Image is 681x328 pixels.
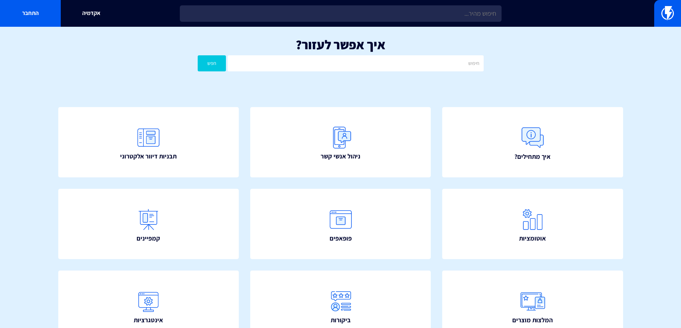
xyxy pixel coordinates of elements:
a: איך מתחילים? [442,107,623,178]
a: תבניות דיוור אלקטרוני [58,107,239,178]
span: ביקורות [331,316,351,325]
button: חפש [198,55,226,71]
span: אינטגרציות [134,316,163,325]
input: חיפוש [228,55,483,71]
a: ניהול אנשי קשר [250,107,431,178]
a: פופאפים [250,189,431,259]
input: חיפוש מהיר... [180,5,502,22]
a: קמפיינים [58,189,239,259]
span: אוטומציות [519,234,546,243]
span: תבניות דיוור אלקטרוני [120,152,177,161]
span: פופאפים [330,234,352,243]
a: אוטומציות [442,189,623,259]
span: איך מתחילים? [514,152,551,161]
h1: איך אפשר לעזור? [11,37,670,52]
span: ניהול אנשי קשר [321,152,360,161]
span: המלצות מוצרים [512,316,553,325]
span: קמפיינים [137,234,160,243]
